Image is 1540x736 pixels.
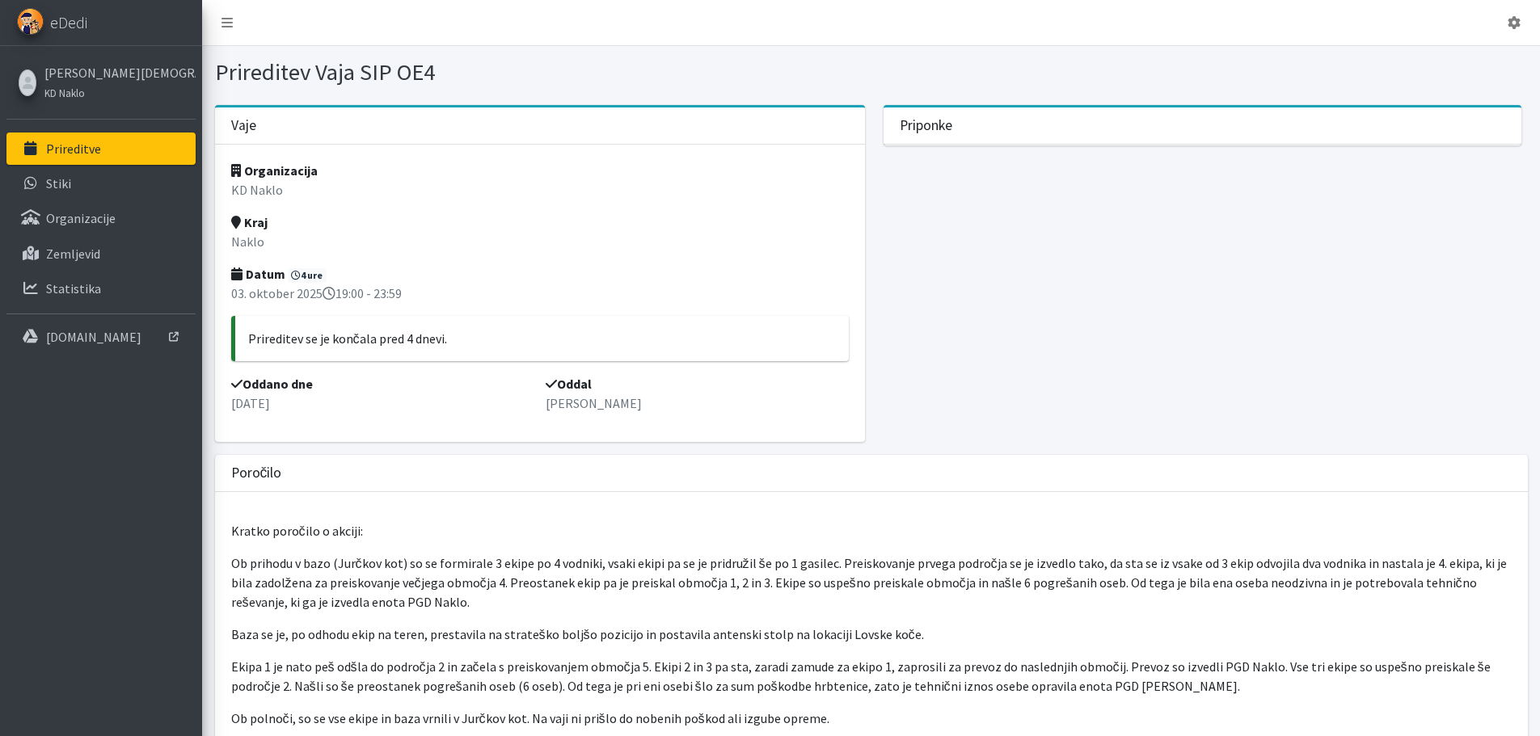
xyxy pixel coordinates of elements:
a: Statistika [6,272,196,305]
a: [DOMAIN_NAME] [6,321,196,353]
a: Organizacije [6,202,196,234]
p: [PERSON_NAME] [546,393,849,413]
h3: Vaje [231,117,256,134]
h3: Poročilo [231,465,282,482]
p: Ob polnoči, so se vse ekipe in baza vrnili v Jurčkov kot. Na vaji ni prišlo do nobenih poškod ali... [231,709,1512,728]
a: [PERSON_NAME][DEMOGRAPHIC_DATA] [44,63,192,82]
a: Stiki [6,167,196,200]
h1: Prireditev Vaja SIP OE4 [215,58,866,86]
small: KD Naklo [44,86,85,99]
span: 4 ure [288,268,327,283]
img: eDedi [17,8,44,35]
a: Prireditve [6,132,196,165]
p: Baza se je, po odhodu ekip na teren, prestavila na strateško boljšo pozicijo in postavila antensk... [231,625,1512,644]
p: KD Naklo [231,180,850,200]
a: KD Naklo [44,82,192,102]
p: [DATE] [231,393,534,413]
strong: Kraj [231,214,268,230]
strong: Oddal [546,376,592,392]
p: Statistika [46,280,101,297]
p: Organizacije [46,210,116,226]
p: Prireditve [46,141,101,157]
p: Kratko poročilo o akciji: [231,521,1512,540]
p: Zemljevid [46,246,100,262]
p: 03. oktober 2025 19:00 - 23:59 [231,284,850,303]
strong: Oddano dne [231,376,313,392]
h3: Priponke [900,117,952,134]
p: Ob prihodu v bazo (Jurčkov kot) so se formirale 3 ekipe po 4 vodniki, vsaki ekipi pa se je pridru... [231,553,1512,612]
p: Naklo [231,232,850,251]
p: Stiki [46,175,71,191]
a: Zemljevid [6,238,196,270]
strong: Datum [231,266,285,282]
p: Prireditev se je končala pred 4 dnevi. [248,329,837,348]
p: [DOMAIN_NAME] [46,329,141,345]
span: eDedi [50,11,87,35]
strong: Organizacija [231,162,318,179]
p: Ekipa 1 je nato peš odšla do področja 2 in začela s preiskovanjem območja 5. Ekipi 2 in 3 pa sta,... [231,657,1512,696]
